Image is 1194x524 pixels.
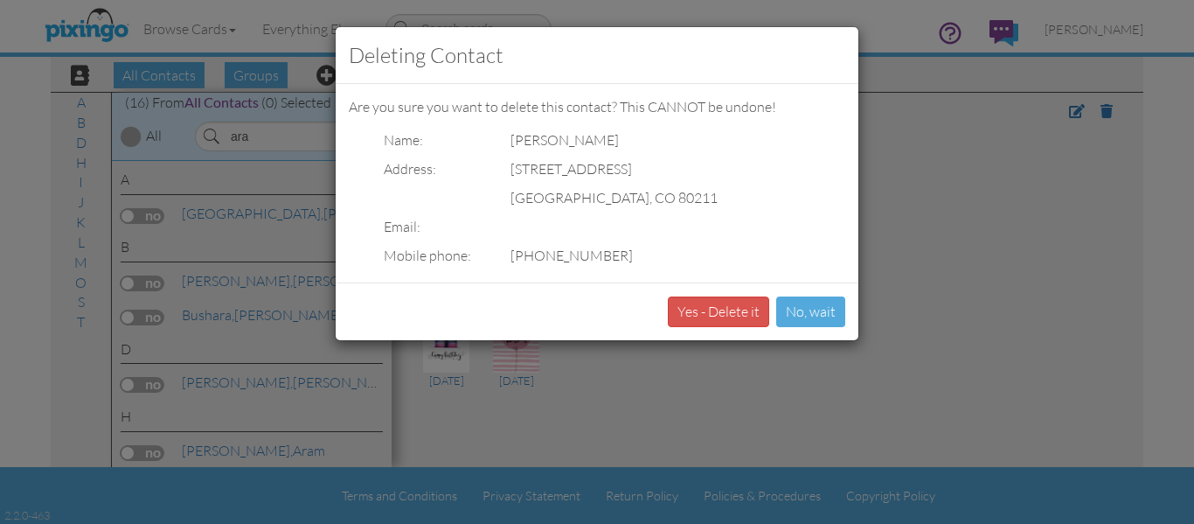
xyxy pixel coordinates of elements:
[776,297,845,327] button: No, wait
[476,155,722,184] td: [STREET_ADDRESS]
[476,126,722,155] td: [PERSON_NAME]
[476,241,722,270] td: [PHONE_NUMBER]
[349,40,845,70] h3: Deleting Contact
[349,213,476,241] td: Email:
[476,184,722,213] td: [GEOGRAPHIC_DATA], CO 80211
[349,241,476,270] td: Mobile phone:
[349,126,476,155] td: Name:
[668,297,769,327] button: Yes - Delete it
[349,97,845,117] p: Are you sure you want to delete this contact? This CANNOT be undone!
[349,155,476,184] td: Address:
